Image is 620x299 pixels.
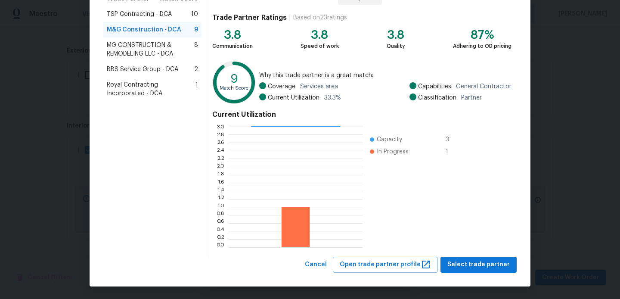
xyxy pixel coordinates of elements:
span: Capabilities: [418,82,453,91]
span: 3 [446,135,459,144]
button: Cancel [301,257,330,273]
div: Adhering to OD pricing [453,42,512,50]
text: 1.8 [217,172,224,178]
h4: Current Utilization [212,110,512,119]
div: 3.8 [387,31,405,39]
div: Speed of work [301,42,339,50]
span: Select trade partner [447,259,510,270]
text: 0.8 [216,212,224,218]
span: Royal Contracting Incorporated - DCA [107,81,195,98]
text: 2.8 [217,132,224,137]
span: 2 [194,65,198,74]
div: 3.8 [212,31,253,39]
span: 8 [194,41,198,58]
div: Based on 23 ratings [293,13,347,22]
text: 2.2 [217,156,224,161]
span: 33.3 % [324,93,341,102]
text: 1.4 [217,188,224,193]
span: Services area [300,82,338,91]
span: 9 [194,25,198,34]
span: 10 [191,10,198,19]
span: M&G Construction - DCA [107,25,181,34]
text: 0.4 [216,228,224,234]
div: Quality [387,42,405,50]
span: Capacity [377,135,402,144]
text: 2.6 [217,140,224,145]
span: Open trade partner profile [340,259,431,270]
span: Partner [461,93,482,102]
span: In Progress [377,147,409,156]
span: Coverage: [268,82,297,91]
text: 0.0 [216,245,224,250]
span: General Contractor [456,82,512,91]
text: 0.2 [217,237,224,242]
div: 87% [453,31,512,39]
text: 1.2 [218,196,224,202]
button: Select trade partner [440,257,517,273]
span: Current Utilization: [268,93,321,102]
span: Cancel [305,259,327,270]
span: TSP Contracting - DCA [107,10,172,19]
text: Match Score [220,86,248,90]
span: 1 [195,81,198,98]
h4: Trade Partner Ratings [212,13,287,22]
text: 2.4 [217,148,224,153]
text: 0.6 [217,221,224,226]
div: 3.8 [301,31,339,39]
span: BBS Service Group - DCA [107,65,178,74]
span: Classification: [418,93,458,102]
span: Why this trade partner is a great match: [259,71,512,80]
text: 2.0 [217,164,224,169]
text: 1.0 [217,204,224,209]
button: Open trade partner profile [333,257,438,273]
div: Communication [212,42,253,50]
text: 3.0 [217,124,224,129]
span: 1 [446,147,459,156]
span: MG CONSTRUCTION & REMODELING LLC - DCA [107,41,194,58]
div: | [287,13,293,22]
text: 9 [230,73,238,85]
text: 1.6 [218,180,224,185]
